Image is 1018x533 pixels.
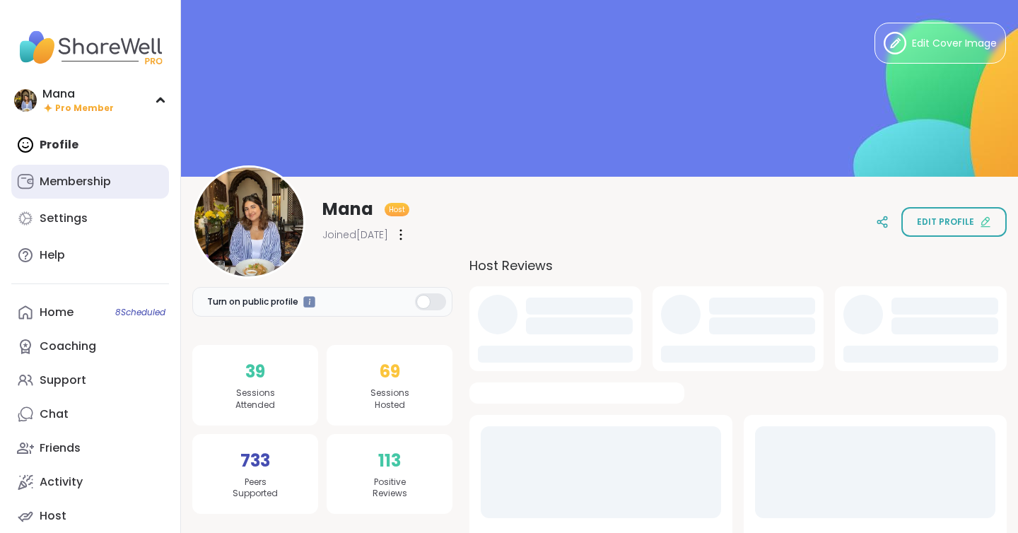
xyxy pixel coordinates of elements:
div: Home [40,305,74,320]
div: Coaching [40,339,96,354]
div: Host [40,508,66,524]
a: Membership [11,165,169,199]
a: Support [11,363,169,397]
a: Chat [11,397,169,431]
span: Joined [DATE] [322,228,388,242]
div: Chat [40,406,69,422]
span: Host [389,204,405,215]
img: Mana [14,89,37,112]
div: Support [40,373,86,388]
span: Mana [322,198,373,221]
span: Sessions Attended [235,387,275,411]
span: Pro Member [55,102,114,115]
iframe: Spotlight [303,296,315,308]
span: Peers Supported [233,476,278,500]
div: Membership [40,174,111,189]
a: Host [11,499,169,533]
span: Turn on public profile [207,295,298,308]
span: Positive Reviews [373,476,407,500]
div: Activity [40,474,83,490]
span: Edit profile [917,216,974,228]
a: Coaching [11,329,169,363]
button: Edit Cover Image [874,23,1006,64]
a: Activity [11,465,169,499]
img: Mana [194,168,303,276]
a: Help [11,238,169,272]
a: Settings [11,201,169,235]
img: ShareWell Nav Logo [11,23,169,72]
span: 113 [378,448,401,474]
div: Settings [40,211,88,226]
button: Edit profile [901,207,1007,237]
div: Friends [40,440,81,456]
span: 8 Scheduled [115,307,165,318]
a: Home8Scheduled [11,295,169,329]
span: Edit Cover Image [912,36,997,51]
div: Mana [42,86,114,102]
a: Friends [11,431,169,465]
span: Sessions Hosted [370,387,409,411]
span: 69 [380,359,400,385]
span: 39 [245,359,265,385]
div: Help [40,247,65,263]
span: 733 [240,448,270,474]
